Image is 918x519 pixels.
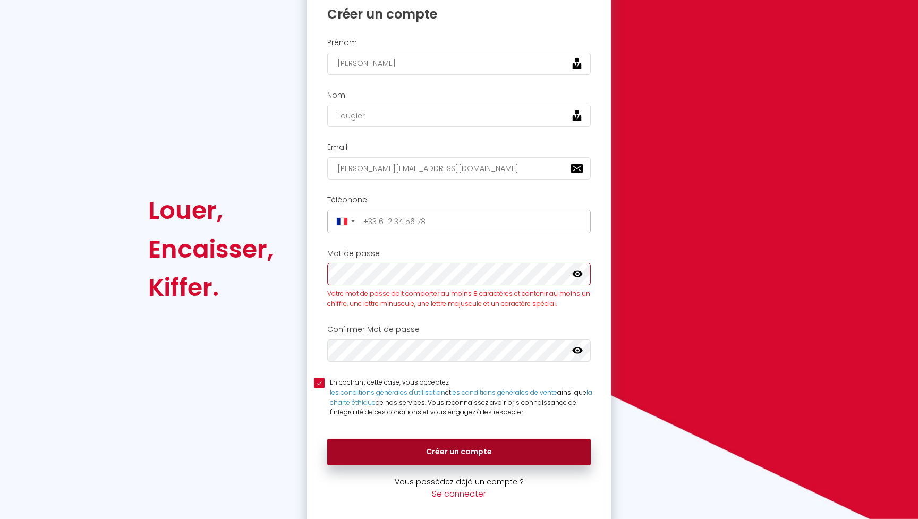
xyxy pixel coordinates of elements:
p: Vous possédez déjà un compte ? [307,476,611,488]
span: ▼ [350,219,356,224]
h2: Mot de passe [327,249,591,258]
h2: Téléphone [327,195,591,205]
h2: Confirmer Mot de passe [327,325,591,334]
div: Louer, [148,191,274,229]
div: et ainsi que de nos services. Vous reconnaissez avoir pris connaissance de l'intégralité de ces c... [330,388,604,418]
label: En cochant cette case, vous acceptez [325,378,604,418]
button: Créer un compte [327,439,591,465]
input: Ton Prénom [327,53,591,75]
a: les conditions générales d'utilisation [330,388,445,397]
h2: Nom [327,91,591,100]
div: Votre mot de passe doit comporter au moins 8 caractères et contenir au moins un chiffre, une lett... [327,289,591,309]
a: la charte éthique [330,388,592,407]
button: Ouvrir le widget de chat LiveChat [8,4,40,36]
input: +33 6 12 34 56 78 [360,213,588,230]
div: Kiffer. [148,268,274,307]
input: Ton Nom [327,105,591,127]
h1: Créer un compte [327,6,591,22]
a: Se connecter [432,488,486,499]
div: Encaisser, [148,230,274,268]
h2: Prénom [327,38,591,47]
h2: Email [327,143,591,152]
input: Ton Email [327,157,591,180]
a: les conditions générales de vente [451,388,557,397]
